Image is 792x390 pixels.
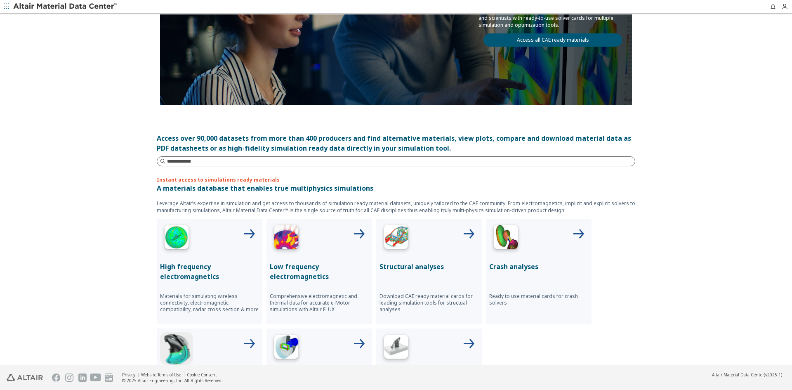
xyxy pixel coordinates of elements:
button: High Frequency IconHigh frequency electromagneticsMaterials for simulating wireless connectivity,... [157,219,262,324]
p: Comprehensive electromagnetic and thermal data for accurate e-Motor simulations with Altair FLUX [270,293,369,313]
img: Injection Molding Icon [160,332,193,365]
p: Instant access to simulations ready materials [157,176,635,183]
a: Privacy [122,372,135,378]
img: Polymer Extrusion Icon [270,332,303,365]
p: Leverage Altair’s expertise in simulation and get access to thousands of simulation ready materia... [157,200,635,214]
button: Crash Analyses IconCrash analysesReady to use material cards for crash solvers [486,219,592,324]
button: Low Frequency IconLow frequency electromagneticsComprehensive electromagnetic and thermal data fo... [266,219,372,324]
div: Access over 90,000 datasets from more than 400 producers and find alternative materials, view plo... [157,133,635,153]
img: Altair Material Data Center [13,2,118,11]
p: Download CAE ready material cards for leading simulation tools for structual analyses [379,293,478,313]
p: Low frequency electromagnetics [270,262,369,281]
img: Structural Analyses Icon [379,222,412,255]
a: Access all CAE ready materials [483,33,622,47]
a: Cookie Consent [187,372,217,378]
p: Structural analyses [379,262,478,272]
p: Ready to use material cards for crash solvers [489,293,588,306]
span: Altair Material Data Center [712,372,764,378]
div: (v2025.1) [712,372,782,378]
img: 3D Printing Icon [379,332,412,365]
p: Crash analyses [489,262,588,272]
img: High Frequency Icon [160,222,193,255]
p: High frequency electromagnetics [160,262,259,281]
a: Website Terms of Use [141,372,181,378]
div: © 2025 Altair Engineering, Inc. All Rights Reserved. [122,378,223,383]
button: Structural Analyses IconStructural analysesDownload CAE ready material cards for leading simulati... [376,219,482,324]
img: Altair Engineering [7,374,43,381]
img: Crash Analyses Icon [489,222,522,255]
p: Materials for simulating wireless connectivity, electromagnetic compatibility, radar cross sectio... [160,293,259,313]
p: A materials database that enables true multiphysics simulations [157,183,635,193]
img: Low Frequency Icon [270,222,303,255]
